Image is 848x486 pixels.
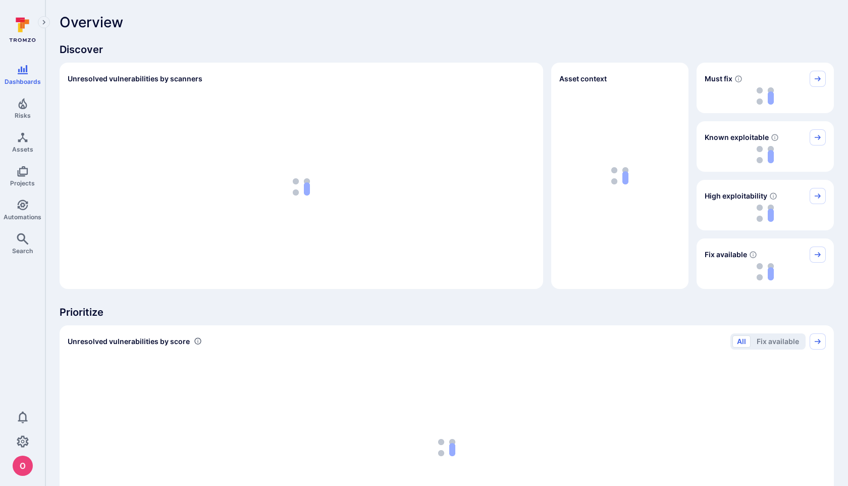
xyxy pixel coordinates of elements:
span: Known exploitable [705,132,769,142]
div: oleg malkov [13,456,33,476]
span: Must fix [705,74,732,84]
div: Fix available [697,238,834,289]
svg: Confirmed exploitable by KEV [771,133,779,141]
div: loading spinner [705,204,826,222]
div: Number of vulnerabilities in status 'Open' 'Triaged' and 'In process' grouped by score [194,336,202,347]
img: Loading... [757,87,774,105]
div: High exploitability [697,180,834,230]
img: Loading... [293,178,310,196]
svg: EPSS score ≥ 0.7 [769,192,777,200]
img: Loading... [438,439,455,456]
svg: Risk score >=40 , missed SLA [734,75,743,83]
div: loading spinner [705,87,826,105]
span: Search [12,247,33,255]
div: loading spinner [68,93,535,281]
i: Expand navigation menu [40,18,47,27]
button: All [732,335,751,348]
div: Must fix [697,63,834,113]
span: Unresolved vulnerabilities by score [68,336,190,347]
span: Risks [15,112,31,119]
span: Automations [4,213,41,221]
span: High exploitability [705,191,767,201]
span: Overview [60,14,123,30]
div: Known exploitable [697,121,834,172]
span: Discover [60,42,834,57]
button: Expand navigation menu [38,16,50,28]
svg: Vulnerabilities with fix available [749,251,757,259]
img: Loading... [757,146,774,163]
span: Prioritize [60,305,834,319]
img: ACg8ocJcCe-YbLxGm5tc0PuNRxmgP8aEm0RBXn6duO8aeMVK9zjHhw=s96-c [13,456,33,476]
span: Assets [12,145,33,153]
span: Fix available [705,250,747,260]
div: loading spinner [705,145,826,164]
img: Loading... [757,205,774,222]
span: Dashboards [5,78,41,85]
span: Projects [10,179,35,187]
h2: Unresolved vulnerabilities by scanners [68,74,202,84]
button: Fix available [752,335,804,348]
img: Loading... [757,263,774,280]
span: Asset context [559,74,607,84]
div: loading spinner [705,263,826,281]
